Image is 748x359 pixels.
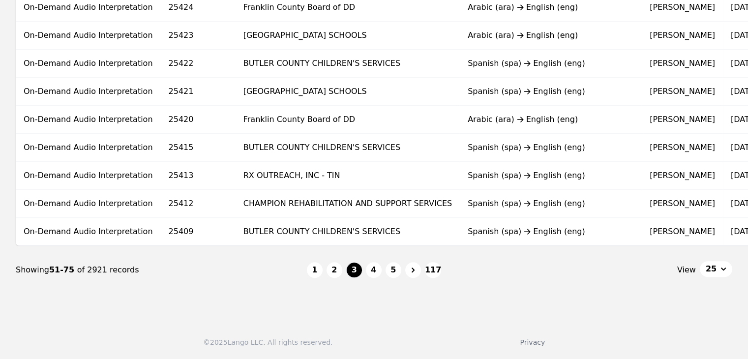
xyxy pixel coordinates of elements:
[236,218,460,246] td: BUTLER COUNTY CHILDREN'S SERVICES
[642,78,723,106] td: [PERSON_NAME]
[161,134,236,162] td: 25415
[700,261,732,277] button: 25
[468,226,634,238] div: Spanish (spa) English (eng)
[468,198,634,209] div: Spanish (spa) English (eng)
[468,170,634,181] div: Spanish (spa) English (eng)
[16,190,161,218] td: On-Demand Audio Interpretation
[642,134,723,162] td: [PERSON_NAME]
[203,337,332,347] div: © 2025 Lango LLC. All rights reserved.
[236,134,460,162] td: BUTLER COUNTY CHILDREN'S SERVICES
[468,86,634,97] div: Spanish (spa) English (eng)
[16,106,161,134] td: On-Demand Audio Interpretation
[161,22,236,50] td: 25423
[236,162,460,190] td: RX OUTREACH, INC - TIN
[642,190,723,218] td: [PERSON_NAME]
[161,190,236,218] td: 25412
[236,50,460,78] td: BUTLER COUNTY CHILDREN'S SERVICES
[16,50,161,78] td: On-Demand Audio Interpretation
[49,265,77,274] span: 51-75
[236,78,460,106] td: [GEOGRAPHIC_DATA] SCHOOLS
[366,262,382,278] button: 4
[520,338,545,346] a: Privacy
[161,162,236,190] td: 25413
[706,263,717,275] span: 25
[236,22,460,50] td: [GEOGRAPHIC_DATA] SCHOOLS
[327,262,342,278] button: 2
[16,264,307,276] div: Showing of 2921 records
[16,218,161,246] td: On-Demand Audio Interpretation
[16,134,161,162] td: On-Demand Audio Interpretation
[468,30,634,41] div: Arabic (ara) English (eng)
[468,114,634,125] div: Arabic (ara) English (eng)
[642,50,723,78] td: [PERSON_NAME]
[16,162,161,190] td: On-Demand Audio Interpretation
[161,78,236,106] td: 25421
[468,58,634,69] div: Spanish (spa) English (eng)
[236,190,460,218] td: CHAMPION REHABILITATION AND SUPPORT SERVICES
[236,106,460,134] td: Franklin County Board of DD
[161,106,236,134] td: 25420
[161,218,236,246] td: 25409
[677,264,696,276] span: View
[161,50,236,78] td: 25422
[642,218,723,246] td: [PERSON_NAME]
[425,262,441,278] button: 117
[386,262,401,278] button: 5
[16,22,161,50] td: On-Demand Audio Interpretation
[642,162,723,190] td: [PERSON_NAME]
[468,142,634,153] div: Spanish (spa) English (eng)
[16,78,161,106] td: On-Demand Audio Interpretation
[16,246,732,294] nav: Page navigation
[642,106,723,134] td: [PERSON_NAME]
[307,262,323,278] button: 1
[642,22,723,50] td: [PERSON_NAME]
[468,1,634,13] div: Arabic (ara) English (eng)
